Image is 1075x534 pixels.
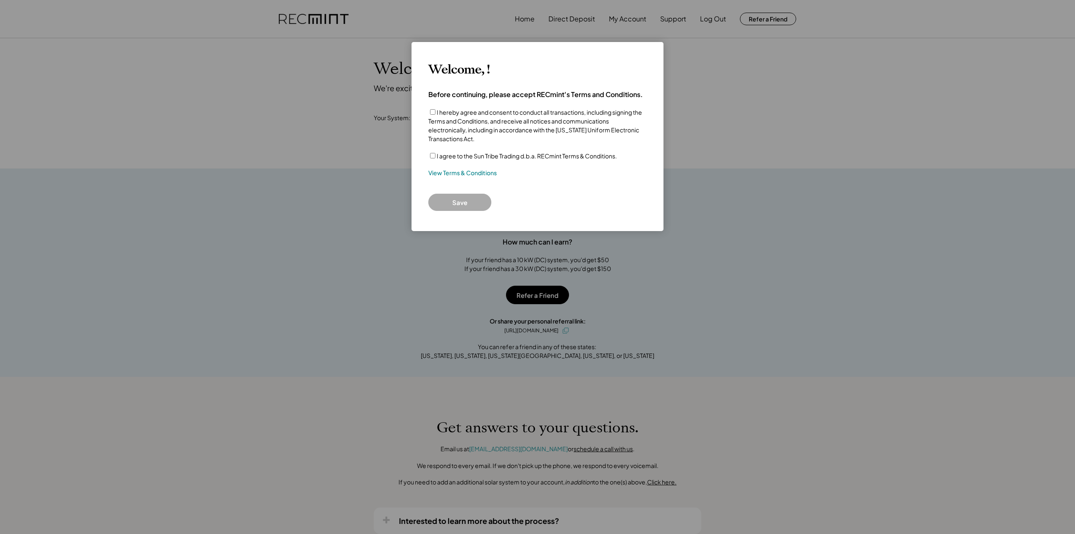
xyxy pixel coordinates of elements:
[428,62,490,77] h3: Welcome, !
[428,169,497,177] a: View Terms & Conditions
[437,152,617,160] label: I agree to the Sun Tribe Trading d.b.a. RECmint Terms & Conditions.
[428,194,491,211] button: Save
[428,90,643,99] h4: Before continuing, please accept RECmint's Terms and Conditions.
[428,108,642,142] label: I hereby agree and consent to conduct all transactions, including signing the Terms and Condition...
